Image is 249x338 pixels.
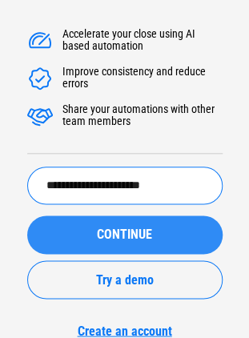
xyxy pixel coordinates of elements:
[62,28,223,54] div: Accelerate your close using AI based automation
[27,66,53,91] img: Accelerate
[62,103,223,129] div: Share your automations with other team members
[27,28,53,54] img: Accelerate
[27,323,223,338] a: Create an account
[27,260,223,299] button: Try a demo
[96,273,154,286] span: Try a demo
[27,215,223,254] button: CONTINUE
[27,103,53,129] img: Accelerate
[62,66,223,91] div: Improve consistency and reduce errors
[97,228,152,241] span: CONTINUE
